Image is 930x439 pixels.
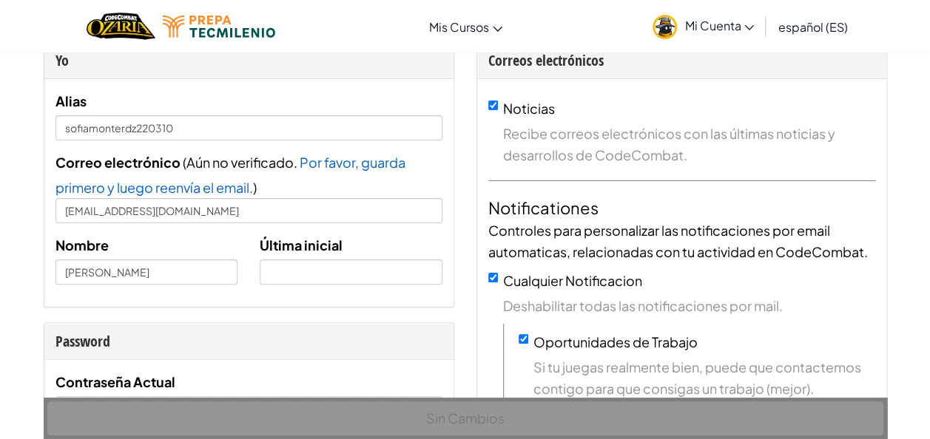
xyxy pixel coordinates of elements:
label: Contraseña Actual [55,371,175,392]
span: Correo electrónico [55,154,181,171]
span: español (ES) [778,19,847,35]
h4: Notificationes [488,196,875,219]
span: ( [181,154,186,171]
a: Ozaria by CodeCombat logo [87,11,155,41]
span: Deshabilitar todas las notificaciones por mail. [503,295,875,316]
span: Mi Cuenta [684,18,754,33]
img: avatar [653,15,677,39]
div: Correos electrónicos [488,50,875,71]
label: Oportunidades de Trabajo [533,333,698,350]
span: Recibe correos electrónicos con las últimas noticias y desarrollos de CodeCombat. [503,123,875,166]
label: Nombre [55,234,109,256]
label: Última inicial [260,234,343,256]
div: Password [55,330,442,352]
a: español (ES) [770,7,855,47]
img: Home [87,11,155,41]
span: ) [253,179,257,196]
span: Si tu juegas realmente bien, puede que contactemos contigo para que consigas un trabajo (mejor). [533,356,875,399]
span: Mis Cursos [429,19,489,35]
a: Mi Cuenta [645,3,761,50]
span: Controles para personalizar las notificaciones por email automaticas, relacionadas con tu activid... [488,222,868,260]
label: Alias [55,90,87,112]
img: Tecmilenio logo [163,16,275,38]
span: Aún no verificado. [186,154,300,171]
div: Yo [55,50,442,71]
a: Mis Cursos [422,7,510,47]
label: Noticias [503,100,555,117]
label: Cualquier Notificacion [503,272,642,289]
